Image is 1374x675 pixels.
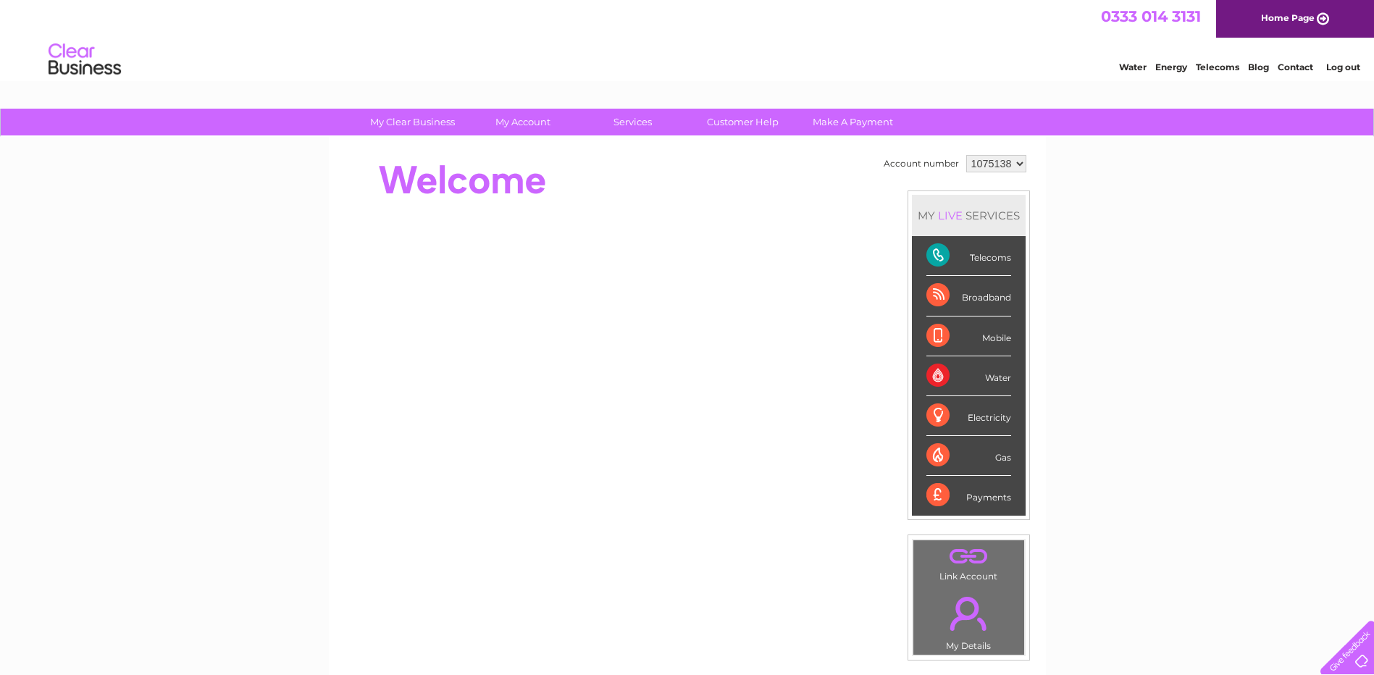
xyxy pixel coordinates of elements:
[926,476,1011,515] div: Payments
[880,151,963,176] td: Account number
[926,316,1011,356] div: Mobile
[683,109,803,135] a: Customer Help
[913,540,1025,585] td: Link Account
[926,396,1011,436] div: Electricity
[345,8,1030,70] div: Clear Business is a trading name of Verastar Limited (registered in [GEOGRAPHIC_DATA] No. 3667643...
[793,109,913,135] a: Make A Payment
[573,109,692,135] a: Services
[917,588,1021,639] a: .
[1155,62,1187,72] a: Energy
[926,436,1011,476] div: Gas
[353,109,472,135] a: My Clear Business
[913,584,1025,655] td: My Details
[926,236,1011,276] div: Telecoms
[1278,62,1313,72] a: Contact
[1326,62,1360,72] a: Log out
[926,356,1011,396] div: Water
[48,38,122,82] img: logo.png
[463,109,582,135] a: My Account
[935,209,965,222] div: LIVE
[912,195,1026,236] div: MY SERVICES
[917,544,1021,569] a: .
[1248,62,1269,72] a: Blog
[926,276,1011,316] div: Broadband
[1119,62,1147,72] a: Water
[1196,62,1239,72] a: Telecoms
[1101,7,1201,25] a: 0333 014 3131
